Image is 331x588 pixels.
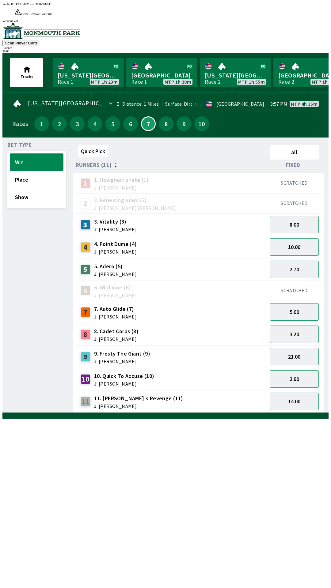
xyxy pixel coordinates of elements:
[78,145,108,157] button: Quick Pick
[177,116,191,131] button: 9
[2,40,39,46] button: Scan Player Card
[81,307,90,317] div: 7
[94,240,137,248] span: 4. Point Dume (4)
[10,171,63,188] button: Place
[272,149,316,156] span: All
[270,287,319,293] div: SCRATCHED
[94,372,154,380] span: 10. Quick To Accuse (10)
[270,393,319,410] button: 14.00
[94,284,137,292] span: 6. Wild Vine (6)
[270,180,319,186] div: SCRATCHED
[89,122,101,126] span: 4
[2,2,329,6] div: Public ID:
[291,101,318,106] span: MTP 4h 35m
[94,394,183,402] span: 11. [PERSON_NAME]'s Revenge (11)
[34,116,49,131] button: 1
[270,370,319,388] button: 2.90
[81,265,90,274] div: 5
[131,79,147,84] div: Race 1
[2,50,329,53] div: $ 0.00
[2,46,329,50] div: Balance
[91,79,118,84] span: MTP 1h 23m
[270,238,319,256] button: 10.00
[94,176,149,184] span: 1. Howgreatisnate (1)
[54,122,65,126] span: 2
[267,162,321,168] div: Fixed
[21,74,33,79] span: Tracks
[15,159,58,166] span: Win
[81,286,90,296] div: 6
[216,101,264,106] div: [GEOGRAPHIC_DATA]
[76,163,112,168] span: Runners (11)
[81,330,90,339] div: 8
[131,71,192,79] span: [GEOGRAPHIC_DATA]
[160,122,172,126] span: 8
[238,79,265,84] span: MTP 1h 55m
[81,148,105,155] span: Quick Pick
[143,122,154,125] span: 7
[290,308,299,315] span: 5.00
[53,58,124,87] a: [US_STATE][GEOGRAPHIC_DATA]Race 1MTP 1h 23m
[94,262,137,270] span: 5. Adero (5)
[94,359,150,364] span: J: [PERSON_NAME]
[21,12,52,16] span: Please Remove Last Print
[94,185,149,190] span: J: [PERSON_NAME]
[81,198,90,208] div: 2
[194,116,209,131] button: 10
[141,116,156,131] button: 7
[178,122,190,126] span: 9
[290,221,299,228] span: 8.00
[270,101,287,106] span: 3:57 PM
[76,162,267,168] div: Runners (11)
[270,348,319,365] button: 21.00
[88,116,102,131] button: 4
[10,58,43,87] button: Tracks
[159,101,193,107] span: Surface: Dirt
[94,350,150,358] span: 9. Frosty The Giant (9)
[15,176,58,183] span: Place
[94,327,139,335] span: 8. Cadet Corps (8)
[290,331,299,338] span: 3.20
[125,122,136,126] span: 6
[107,122,119,126] span: 5
[94,272,137,277] span: J: [PERSON_NAME]
[205,79,221,84] div: Race 2
[94,404,183,409] span: J: [PERSON_NAME]
[71,122,83,126] span: 3
[12,121,28,126] div: Races
[94,381,154,386] span: J: [PERSON_NAME]
[94,293,137,298] span: J: [PERSON_NAME]
[290,266,299,273] span: 2.70
[116,101,120,106] div: 0
[200,58,271,87] a: [US_STATE][GEOGRAPHIC_DATA]Race 2MTP 1h 55m
[286,163,300,168] span: Fixed
[2,23,80,39] img: venue logo
[36,122,48,126] span: 1
[2,19,329,23] div: Version 1.4.0
[94,314,137,319] span: J: [PERSON_NAME]
[10,153,63,171] button: Win
[81,352,90,362] div: 9
[94,218,137,226] span: 3. Vitality (3)
[123,116,138,131] button: 6
[105,116,120,131] button: 5
[126,58,197,87] a: [GEOGRAPHIC_DATA]Race 1MTP 1h 28m
[28,101,120,106] span: [US_STATE][GEOGRAPHIC_DATA]
[288,398,300,405] span: 14.00
[58,71,119,79] span: [US_STATE][GEOGRAPHIC_DATA]
[16,2,51,6] span: PYJT-JEMR-KOOR-WHFE
[81,178,90,188] div: 1
[94,337,139,341] span: J: [PERSON_NAME]
[196,122,207,126] span: 10
[270,303,319,321] button: 5.00
[7,142,32,147] span: Bet Type
[94,205,176,210] span: J: [PERSON_NAME] [PERSON_NAME]
[15,194,58,201] span: Show
[94,196,176,204] span: 2. Renewing Vows (2)
[288,243,300,251] span: 10.00
[70,116,85,131] button: 3
[165,79,191,84] span: MTP 1h 28m
[270,200,319,206] div: SCRATCHED
[94,305,137,313] span: 7. Auto Glide (7)
[81,374,90,384] div: 10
